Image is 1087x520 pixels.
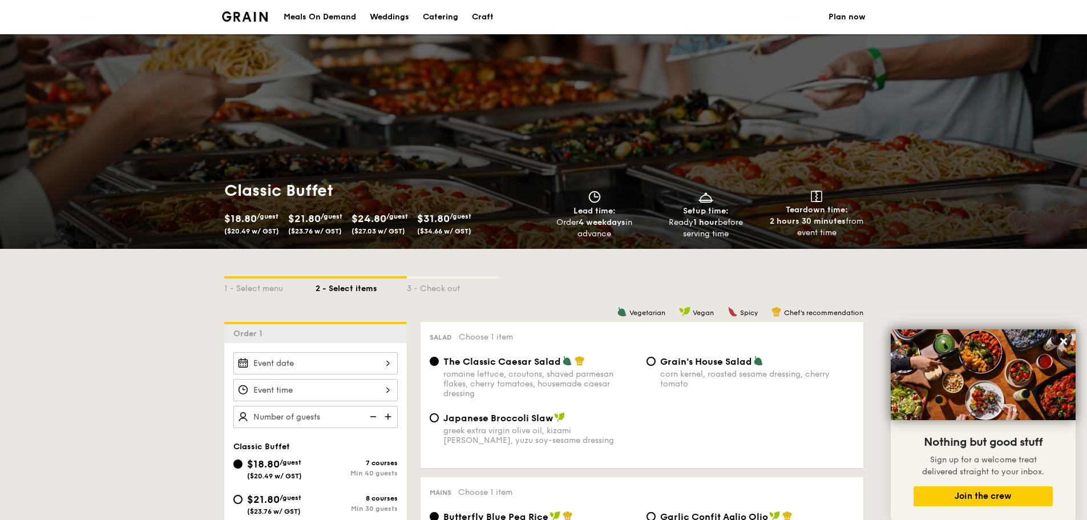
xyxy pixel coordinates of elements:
[629,309,665,317] span: Vegetarian
[784,309,863,317] span: Chef's recommendation
[1054,332,1073,350] button: Close
[247,507,301,515] span: ($23.76 w/ GST)
[770,216,846,226] strong: 2 hours 30 minutes
[280,494,301,502] span: /guest
[430,413,439,422] input: Japanese Broccoli Slawgreek extra virgin olive oil, kizami [PERSON_NAME], yuzu soy-sesame dressing
[458,487,512,497] span: Choose 1 item
[417,227,471,235] span: ($34.66 w/ GST)
[247,458,280,470] span: $18.80
[728,307,738,317] img: icon-spicy.37a8142b.svg
[771,307,782,317] img: icon-chef-hat.a58ddaea.svg
[316,469,398,477] div: Min 40 guests
[316,459,398,467] div: 7 courses
[740,309,758,317] span: Spicy
[351,212,386,225] span: $24.80
[363,406,381,428] img: icon-reduce.1d2dbef1.svg
[351,227,405,235] span: ($27.03 w/ GST)
[316,494,398,502] div: 8 courses
[288,227,342,235] span: ($23.76 w/ GST)
[316,279,407,295] div: 2 - Select items
[753,356,763,366] img: icon-vegetarian.fe4039eb.svg
[811,191,822,202] img: icon-teardown.65201eee.svg
[280,458,301,466] span: /guest
[679,307,690,317] img: icon-vegan.f8ff3823.svg
[544,217,646,240] div: Order in advance
[417,212,450,225] span: $31.80
[233,352,398,374] input: Event date
[430,489,451,497] span: Mains
[316,505,398,513] div: Min 30 guests
[693,217,718,227] strong: 1 hour
[233,406,398,428] input: Number of guests
[430,357,439,366] input: The Classic Caesar Saladromaine lettuce, croutons, shaved parmesan flakes, cherry tomatoes, house...
[247,472,302,480] span: ($20.49 w/ GST)
[891,329,1076,420] img: DSC07876-Edit02-Large.jpeg
[233,459,243,469] input: $18.80/guest($20.49 w/ GST)7 coursesMin 40 guests
[407,279,498,295] div: 3 - Check out
[660,369,854,389] div: corn kernel, roasted sesame dressing, cherry tomato
[443,369,637,398] div: romaine lettuce, croutons, shaved parmesan flakes, cherry tomatoes, housemade caesar dressing
[646,357,656,366] input: Grain's House Saladcorn kernel, roasted sesame dressing, cherry tomato
[654,217,757,240] div: Ready before serving time
[386,212,408,220] span: /guest
[233,442,290,452] span: Classic Buffet
[443,413,553,424] span: Japanese Broccoli Slaw
[586,191,603,203] img: icon-clock.2db775ea.svg
[224,279,316,295] div: 1 - Select menu
[693,309,714,317] span: Vegan
[430,333,452,341] span: Salad
[224,227,279,235] span: ($20.49 w/ GST)
[222,11,268,22] a: Logotype
[222,11,268,22] img: Grain
[321,212,342,220] span: /guest
[224,180,539,201] h1: Classic Buffet
[443,356,561,367] span: The Classic Caesar Salad
[247,493,280,506] span: $21.80
[573,206,616,216] span: Lead time:
[697,191,714,203] img: icon-dish.430c3a2e.svg
[450,212,471,220] span: /guest
[683,206,729,216] span: Setup time:
[381,406,398,428] img: icon-add.58712e84.svg
[443,426,637,445] div: greek extra virgin olive oil, kizami [PERSON_NAME], yuzu soy-sesame dressing
[233,329,267,338] span: Order 1
[562,356,572,366] img: icon-vegetarian.fe4039eb.svg
[233,379,398,401] input: Event time
[924,436,1042,449] span: Nothing but good stuff
[766,216,868,239] div: from event time
[224,212,257,225] span: $18.80
[922,455,1044,477] span: Sign up for a welcome treat delivered straight to your inbox.
[288,212,321,225] span: $21.80
[257,212,278,220] span: /guest
[575,356,585,366] img: icon-chef-hat.a58ddaea.svg
[786,205,848,215] span: Teardown time:
[554,412,565,422] img: icon-vegan.f8ff3823.svg
[579,217,625,227] strong: 4 weekdays
[459,332,513,342] span: Choose 1 item
[233,495,243,504] input: $21.80/guest($23.76 w/ GST)8 coursesMin 30 guests
[914,486,1053,506] button: Join the crew
[617,307,627,317] img: icon-vegetarian.fe4039eb.svg
[660,356,752,367] span: Grain's House Salad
